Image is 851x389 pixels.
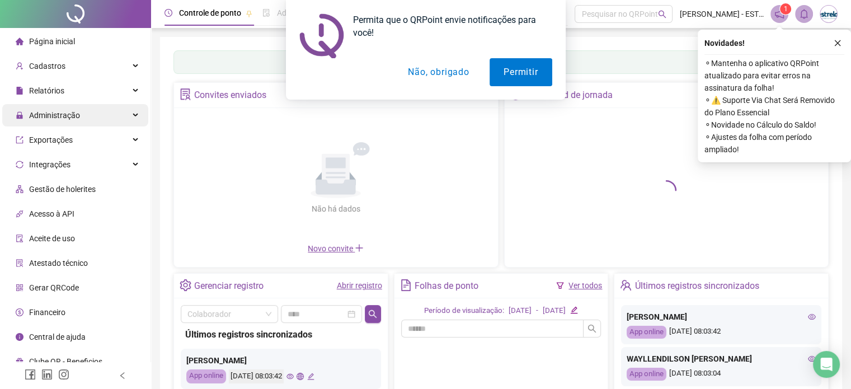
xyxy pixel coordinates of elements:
button: Permitir [490,58,552,86]
span: qrcode [16,284,23,292]
a: Abrir registro [337,281,382,290]
span: Aceite de uso [29,234,75,243]
span: export [16,136,23,144]
div: Folhas de ponto [415,276,478,296]
span: api [16,210,23,218]
span: edit [307,373,314,380]
span: eye [808,313,816,321]
div: - [536,305,538,317]
div: App online [627,368,666,381]
a: Ver todos [568,281,602,290]
span: Novo convite [308,244,364,253]
div: Gerenciar registro [194,276,264,296]
span: search [368,310,377,318]
span: apartment [16,185,23,193]
span: team [620,279,632,291]
span: filter [556,282,564,289]
div: Últimos registros sincronizados [185,327,377,341]
div: WAYLLENDILSON [PERSON_NAME] [627,353,816,365]
span: Exportações [29,135,73,144]
span: global [297,373,304,380]
span: gift [16,358,23,365]
div: [DATE] 08:03:42 [229,369,284,383]
div: Últimos registros sincronizados [635,276,759,296]
span: ⚬ Ajustes da folha com período ampliado! [704,131,844,156]
span: instagram [58,369,69,380]
span: Atestado técnico [29,259,88,268]
div: [DATE] [509,305,532,317]
img: notification icon [299,13,344,58]
span: Gerar QRCode [29,283,79,292]
span: Gestão de holerites [29,185,96,194]
span: left [119,372,126,379]
div: App online [186,369,226,383]
span: search [587,324,596,333]
div: Período de visualização: [424,305,504,317]
div: [DATE] 08:03:42 [627,326,816,339]
span: Administração [29,111,80,120]
span: sync [16,161,23,168]
span: file-text [400,279,412,291]
span: info-circle [16,333,23,341]
span: plus [355,243,364,252]
span: lock [16,111,23,119]
span: loading [656,180,676,200]
span: dollar [16,308,23,316]
span: setting [180,279,191,291]
span: Integrações [29,160,70,169]
div: App online [627,326,666,339]
div: Open Intercom Messenger [813,351,840,378]
div: Não há dados [284,203,387,215]
div: [DATE] [543,305,566,317]
span: eye [808,355,816,363]
span: edit [570,306,577,313]
div: Permita que o QRPoint envie notificações para você! [344,13,552,39]
button: Não, obrigado [394,58,483,86]
span: ⚬ Novidade no Cálculo do Saldo! [704,119,844,131]
span: audit [16,235,23,242]
span: eye [286,373,294,380]
span: solution [16,259,23,267]
span: ⚬ ⚠️ Suporte Via Chat Será Removido do Plano Essencial [704,94,844,119]
span: Clube QR - Beneficios [29,357,102,366]
div: [PERSON_NAME] [627,311,816,323]
span: Central de ajuda [29,332,86,341]
span: facebook [25,369,36,380]
span: linkedin [41,369,53,380]
span: Acesso à API [29,209,74,218]
div: [PERSON_NAME] [186,354,375,367]
span: Financeiro [29,308,65,317]
div: [DATE] 08:03:04 [627,368,816,381]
